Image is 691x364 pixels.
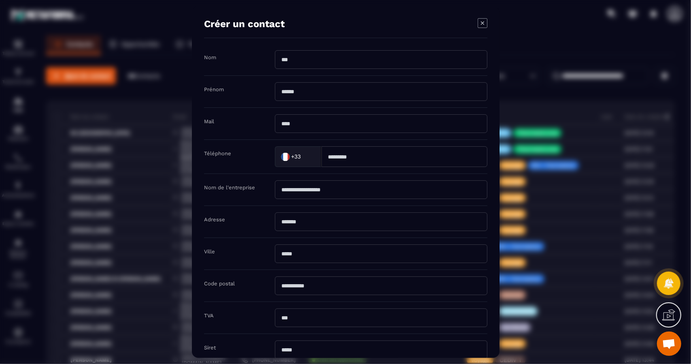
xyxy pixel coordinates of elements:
label: Siret [204,345,216,351]
h4: Créer un contact [204,18,285,30]
div: Search for option [275,146,321,167]
label: Adresse [204,216,225,223]
span: +33 [291,153,301,161]
label: Nom de l'entreprise [204,184,255,191]
a: Ouvrir le chat [657,332,681,356]
label: Ville [204,248,215,255]
label: Mail [204,118,214,124]
label: TVA [204,313,214,319]
label: Nom [204,54,216,60]
input: Search for option [303,150,313,163]
label: Prénom [204,86,224,92]
label: Téléphone [204,150,231,156]
img: Country Flag [277,148,293,165]
label: Code postal [204,280,235,287]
